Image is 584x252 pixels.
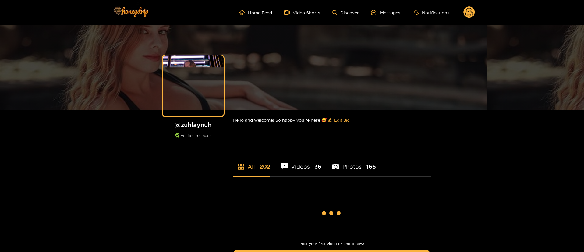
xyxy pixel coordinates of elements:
li: Videos [281,149,322,176]
span: home [239,10,248,15]
li: Photos [332,149,376,176]
button: editEdit Bio [327,115,351,125]
a: Discover [332,10,359,15]
span: 36 [314,163,321,170]
span: 166 [366,163,376,170]
button: Notifications [412,9,451,16]
span: video-camera [284,10,293,15]
a: Video Shorts [284,10,320,15]
span: 202 [260,163,270,170]
a: Home Feed [239,10,272,15]
span: appstore [237,163,245,170]
div: Hello and welcome! So happy you’re here 🥰 [233,110,431,130]
div: verified member [160,133,227,144]
div: Messages [371,9,400,16]
p: Post your first video or photo now! [233,242,431,246]
span: Edit Bio [334,117,349,123]
li: All [233,149,270,176]
span: edit [328,118,332,122]
h1: @ zuhlaynuh [160,121,227,129]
